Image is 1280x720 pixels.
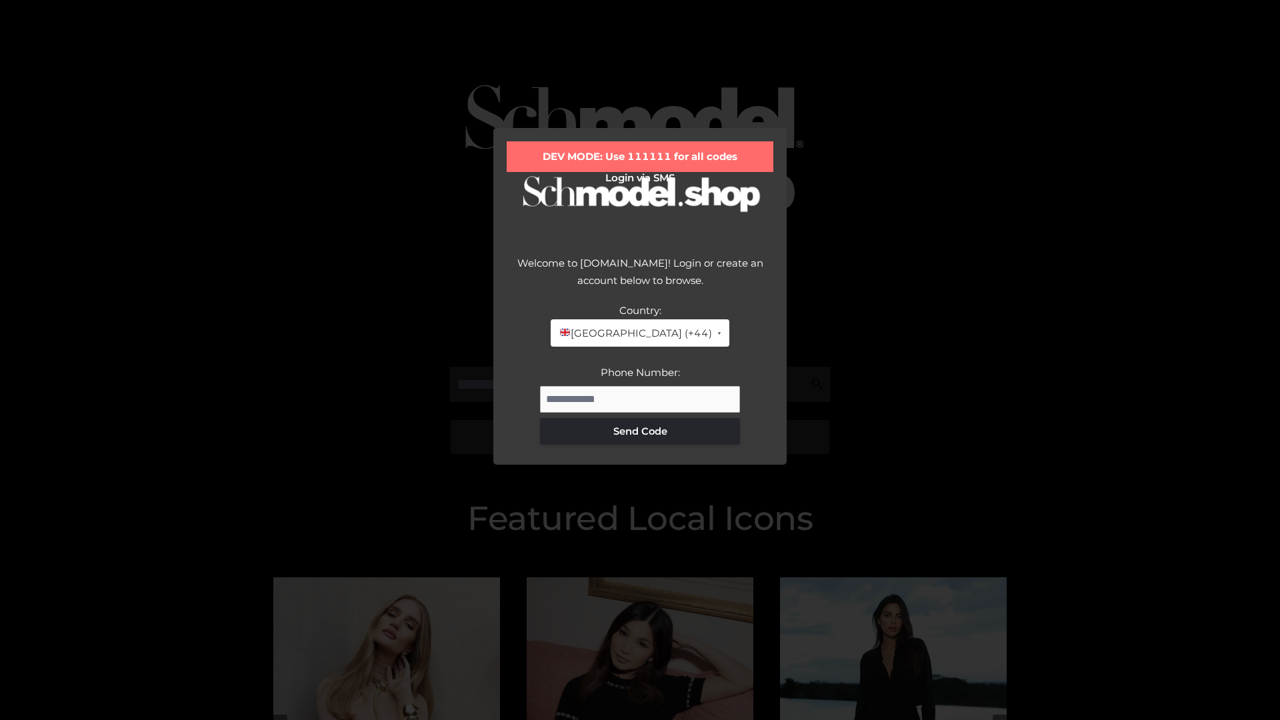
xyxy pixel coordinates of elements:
[540,418,740,445] button: Send Code
[619,304,661,317] label: Country:
[559,325,711,342] span: [GEOGRAPHIC_DATA] (+44)
[601,366,680,379] label: Phone Number:
[560,327,570,337] img: 🇬🇧
[507,141,773,172] div: DEV MODE: Use 111111 for all codes
[507,255,773,302] div: Welcome to [DOMAIN_NAME]! Login or create an account below to browse.
[507,172,773,184] h2: Login via SMS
